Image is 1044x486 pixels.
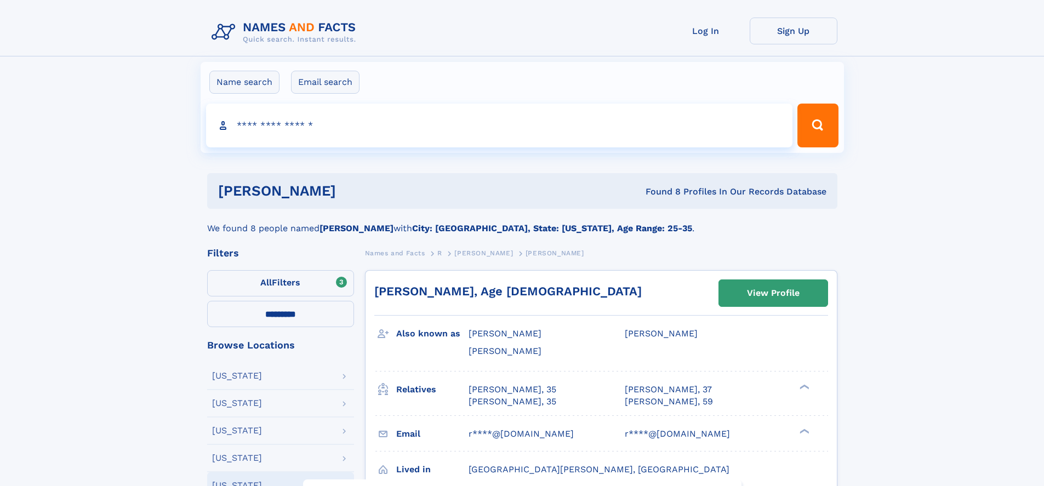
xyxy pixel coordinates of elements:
[469,346,541,356] span: [PERSON_NAME]
[437,246,442,260] a: R
[207,18,365,47] img: Logo Names and Facts
[469,384,556,396] a: [PERSON_NAME], 35
[212,426,262,435] div: [US_STATE]
[469,396,556,408] a: [PERSON_NAME], 35
[526,249,584,257] span: [PERSON_NAME]
[365,246,425,260] a: Names and Facts
[209,71,279,94] label: Name search
[207,340,354,350] div: Browse Locations
[260,277,272,288] span: All
[797,427,810,434] div: ❯
[662,18,750,44] a: Log In
[396,380,469,399] h3: Relatives
[719,280,828,306] a: View Profile
[797,104,838,147] button: Search Button
[469,328,541,339] span: [PERSON_NAME]
[747,281,800,306] div: View Profile
[437,249,442,257] span: R
[625,396,713,408] a: [PERSON_NAME], 59
[207,209,837,235] div: We found 8 people named with .
[454,249,513,257] span: [PERSON_NAME]
[625,384,712,396] a: [PERSON_NAME], 37
[625,328,698,339] span: [PERSON_NAME]
[207,270,354,296] label: Filters
[320,223,393,233] b: [PERSON_NAME]
[207,248,354,258] div: Filters
[797,383,810,390] div: ❯
[206,104,793,147] input: search input
[212,371,262,380] div: [US_STATE]
[212,399,262,408] div: [US_STATE]
[396,460,469,479] h3: Lived in
[291,71,360,94] label: Email search
[218,184,491,198] h1: [PERSON_NAME]
[469,464,729,474] span: [GEOGRAPHIC_DATA][PERSON_NAME], [GEOGRAPHIC_DATA]
[212,454,262,462] div: [US_STATE]
[396,324,469,343] h3: Also known as
[374,284,642,298] a: [PERSON_NAME], Age [DEMOGRAPHIC_DATA]
[396,425,469,443] h3: Email
[412,223,692,233] b: City: [GEOGRAPHIC_DATA], State: [US_STATE], Age Range: 25-35
[454,246,513,260] a: [PERSON_NAME]
[490,186,826,198] div: Found 8 Profiles In Our Records Database
[750,18,837,44] a: Sign Up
